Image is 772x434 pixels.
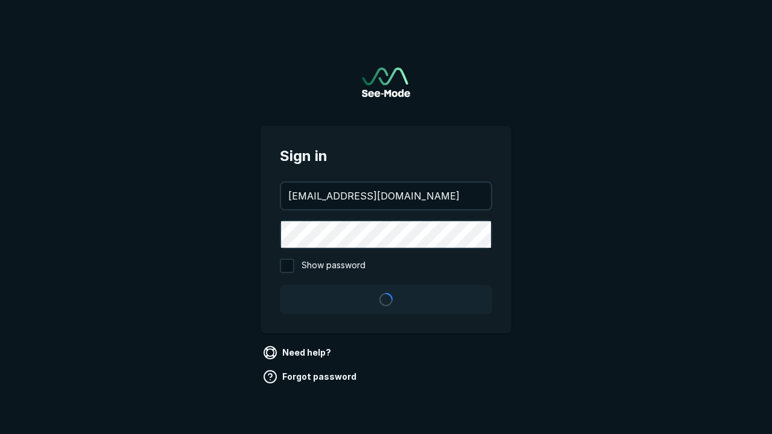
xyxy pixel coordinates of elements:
input: your@email.com [281,183,491,209]
span: Show password [302,259,365,273]
a: Forgot password [261,367,361,386]
img: See-Mode Logo [362,68,410,97]
span: Sign in [280,145,492,167]
a: Need help? [261,343,336,362]
a: Go to sign in [362,68,410,97]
